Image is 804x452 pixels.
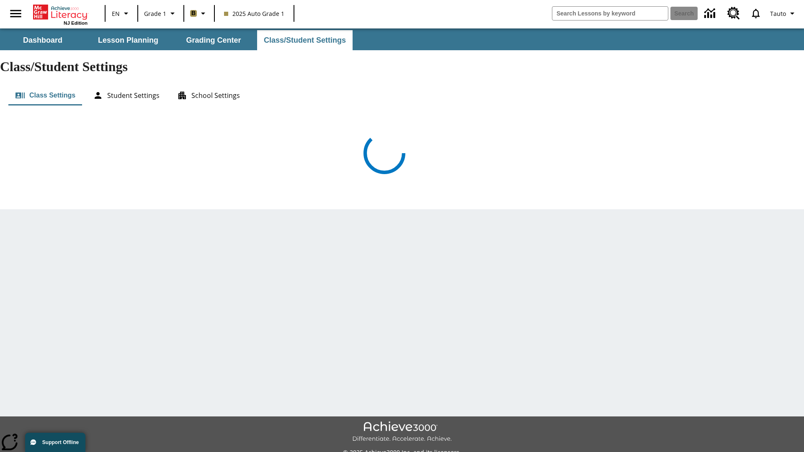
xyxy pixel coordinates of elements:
[767,6,801,21] button: Profile/Settings
[552,7,668,20] input: search field
[108,6,135,21] button: Language: EN, Select a language
[1,30,85,50] button: Dashboard
[141,6,181,21] button: Grade: Grade 1, Select a grade
[42,439,79,445] span: Support Offline
[352,421,452,443] img: Achieve3000 Differentiate Accelerate Achieve
[25,433,85,452] button: Support Offline
[224,9,284,18] span: 2025 Auto Grade 1
[170,85,247,105] button: School Settings
[172,30,255,50] button: Grading Center
[187,6,211,21] button: Boost Class color is light brown. Change class color
[144,9,166,18] span: Grade 1
[257,30,353,50] button: Class/Student Settings
[86,30,170,50] button: Lesson Planning
[8,85,796,105] div: Class/Student Settings
[33,3,88,26] div: Home
[33,4,88,21] a: Home
[64,21,88,26] span: NJ Edition
[3,1,28,26] button: Open side menu
[112,9,120,18] span: EN
[745,3,767,24] a: Notifications
[699,2,722,25] a: Data Center
[86,85,166,105] button: Student Settings
[8,85,82,105] button: Class Settings
[770,9,786,18] span: Tauto
[191,8,196,18] span: B
[722,2,745,25] a: Resource Center, Will open in new tab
